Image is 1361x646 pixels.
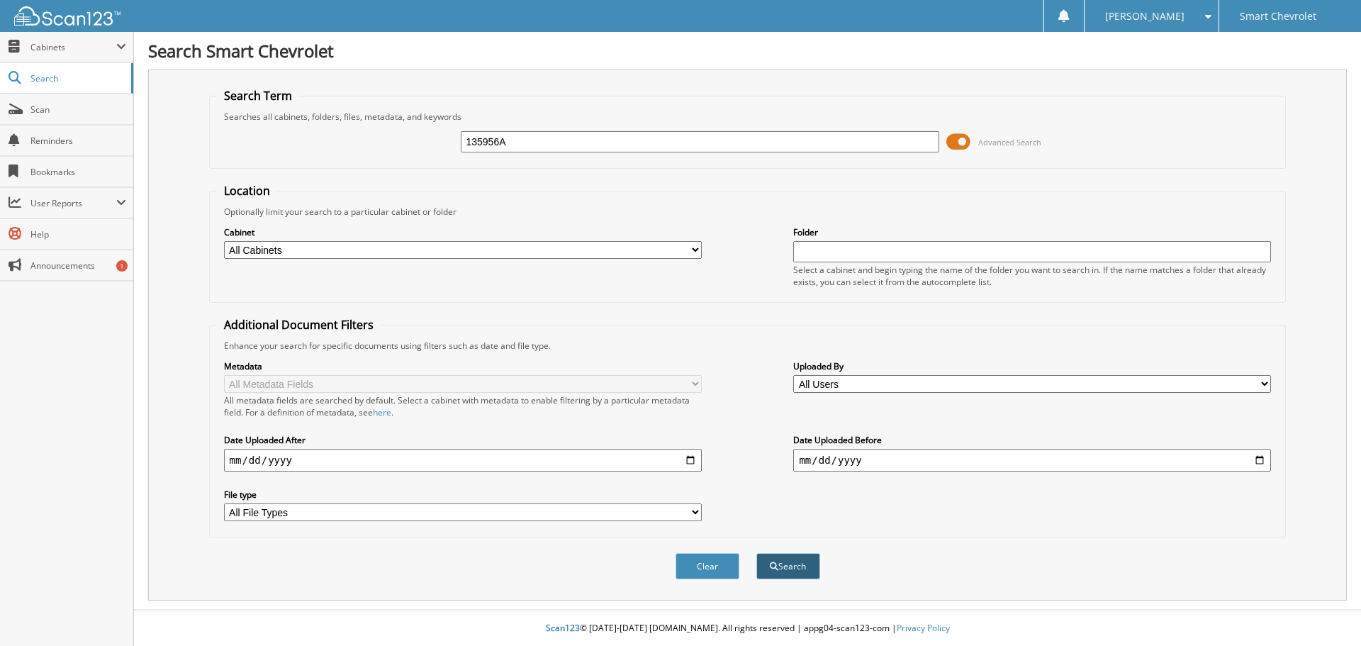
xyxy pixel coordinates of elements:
a: here [373,406,391,418]
button: Clear [676,553,739,579]
h1: Search Smart Chevrolet [148,39,1347,62]
div: Select a cabinet and begin typing the name of the folder you want to search in. If the name match... [793,264,1271,288]
legend: Search Term [217,88,299,104]
div: Enhance your search for specific documents using filters such as date and file type. [217,340,1279,352]
span: Help [30,228,126,240]
input: start [224,449,702,472]
label: Date Uploaded After [224,434,702,446]
button: Search [756,553,820,579]
span: Scan123 [546,622,580,634]
span: Scan [30,104,126,116]
legend: Additional Document Filters [217,317,381,333]
label: Metadata [224,360,702,372]
div: Optionally limit your search to a particular cabinet or folder [217,206,1279,218]
div: All metadata fields are searched by default. Select a cabinet with metadata to enable filtering b... [224,394,702,418]
input: end [793,449,1271,472]
label: File type [224,489,702,501]
span: Advanced Search [978,137,1041,147]
img: scan123-logo-white.svg [14,6,121,26]
span: Smart Chevrolet [1240,12,1316,21]
legend: Location [217,183,277,199]
label: Date Uploaded Before [793,434,1271,446]
label: Cabinet [224,226,702,238]
a: Privacy Policy [897,622,950,634]
span: User Reports [30,197,116,209]
div: 1 [116,260,128,272]
span: Search [30,72,124,84]
span: Cabinets [30,41,116,53]
span: Announcements [30,260,126,272]
span: Reminders [30,135,126,147]
div: © [DATE]-[DATE] [DOMAIN_NAME]. All rights reserved | appg04-scan123-com | [134,611,1361,646]
div: Searches all cabinets, folders, files, metadata, and keywords [217,111,1279,123]
label: Folder [793,226,1271,238]
span: [PERSON_NAME] [1105,12,1184,21]
span: Bookmarks [30,166,126,178]
label: Uploaded By [793,360,1271,372]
